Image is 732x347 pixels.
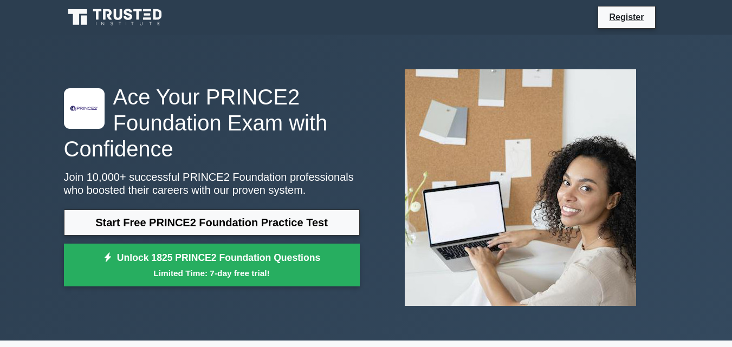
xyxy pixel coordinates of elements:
[64,244,360,287] a: Unlock 1825 PRINCE2 Foundation QuestionsLimited Time: 7-day free trial!
[64,84,360,162] h1: Ace Your PRINCE2 Foundation Exam with Confidence
[77,267,346,279] small: Limited Time: 7-day free trial!
[603,10,650,24] a: Register
[64,209,360,235] a: Start Free PRINCE2 Foundation Practice Test
[64,171,360,197] p: Join 10,000+ successful PRINCE2 Foundation professionals who boosted their careers with our prove...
